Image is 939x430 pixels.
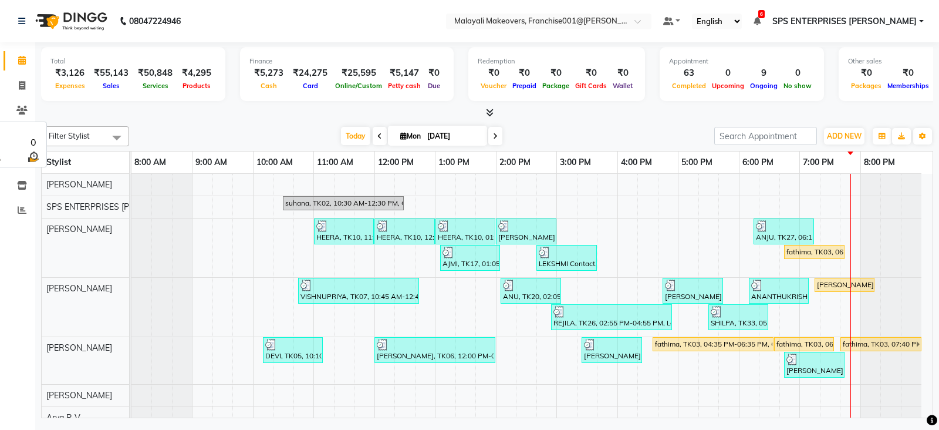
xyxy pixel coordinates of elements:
div: ₹4,295 [177,66,216,80]
div: fathima, TK03, 06:45 PM-07:45 PM, Ice Cream Pedicure (₹1600) [785,247,843,257]
div: ₹0 [572,66,610,80]
span: Stylist [46,157,71,167]
div: ₹0 [848,66,884,80]
div: HEERA, TK10, 01:00 PM-02:00 PM, Eyebrows Threading [437,220,494,243]
span: Products [180,82,214,90]
span: [PERSON_NAME] [46,283,112,294]
div: ₹0 [884,66,932,80]
span: Expenses [52,82,88,90]
div: ₹0 [610,66,636,80]
span: Due [425,82,443,90]
span: [PERSON_NAME] [46,224,112,234]
a: 7:00 PM [800,154,837,171]
span: Gift Cards [572,82,610,90]
div: 0 [26,135,40,149]
div: [PERSON_NAME], TK21, 03:25 PM-04:25 PM, Eyebrows Threading [583,339,641,361]
div: LEKSHMI Contact, TK22, 02:40 PM-03:40 PM, Eyebrows Threading [538,247,596,269]
img: wait_time.png [26,149,40,164]
div: ₹24,275 [288,66,332,80]
div: VISHNUPRIYA, TK07, 10:45 AM-12:45 PM, Offer Nano Plastia Any length [299,280,418,302]
div: 0 [709,66,747,80]
span: SPS ENTERPRISES [PERSON_NAME] [46,201,187,212]
div: fathima, TK03, 06:35 PM-07:35 PM, Anti -[MEDICAL_DATA] Treatment [775,339,833,350]
span: [PERSON_NAME] [46,179,112,190]
div: fathima, TK03, 04:35 PM-06:35 PM, Offer [MEDICAL_DATA] Any length [654,339,772,350]
span: Card [300,82,321,90]
div: Finance [249,56,444,66]
div: ₹55,143 [89,66,133,80]
span: Ongoing [747,82,781,90]
span: Voucher [478,82,509,90]
a: 11:00 AM [314,154,356,171]
a: 5:00 PM [678,154,715,171]
input: Search Appointment [714,127,817,145]
span: Today [341,127,370,145]
div: HEERA, TK10, 12:00 PM-01:00 PM, Full Arm Waxing [376,220,434,243]
span: Package [539,82,572,90]
a: 12:00 PM [375,154,417,171]
img: logo [30,5,110,38]
div: 9 [747,66,781,80]
span: Mon [397,132,424,140]
div: HEERA, TK10, 11:00 AM-12:00 PM, Un -Tan Facial [315,220,373,243]
a: 2:00 PM [496,154,533,171]
span: Memberships [884,82,932,90]
b: 08047224946 [129,5,181,38]
span: Completed [669,82,709,90]
div: Redemption [478,56,636,66]
a: 9:00 AM [192,154,230,171]
div: ₹5,147 [385,66,424,80]
div: ₹0 [509,66,539,80]
div: DEVI, TK05, 10:10 AM-11:10 AM, Eyebrows Threading [264,339,322,361]
span: Packages [848,82,884,90]
a: 6:00 PM [739,154,776,171]
a: 8:00 PM [861,154,898,171]
span: Filter Stylist [49,131,90,140]
div: ₹0 [539,66,572,80]
span: SPS ENTERPRISES [PERSON_NAME] [772,15,917,28]
div: REJILA, TK26, 02:55 PM-04:55 PM, Layer Cut,U /V Straight cut [552,306,671,328]
div: [PERSON_NAME], TK29, 04:45 PM-05:45 PM, Child Cut [664,280,722,302]
div: ₹25,595 [332,66,385,80]
span: Upcoming [709,82,747,90]
div: ₹50,848 [133,66,177,80]
div: [PERSON_NAME], TK29, 06:45 PM-07:45 PM, U /V Straight cut [785,354,843,376]
button: ADD NEW [824,128,864,145]
span: [PERSON_NAME] [46,342,112,353]
span: Sales [100,82,123,90]
span: ADD NEW [827,132,862,140]
div: ₹3,126 [50,66,89,80]
div: suhana, TK02, 10:30 AM-12:30 PM, Offer Keratin Any length [284,198,403,209]
a: 6 [754,16,761,26]
a: 1:00 PM [435,154,472,171]
span: [PERSON_NAME] [46,390,112,401]
span: Prepaid [509,82,539,90]
span: 6 [758,10,765,18]
div: Appointment [669,56,815,66]
div: [PERSON_NAME], TK32, 07:15 PM-08:15 PM, Child Cut [816,280,873,290]
span: No show [781,82,815,90]
span: Online/Custom [332,82,385,90]
div: ANJU, TK27, 06:15 PM-07:15 PM, Layer Cut [755,220,813,243]
span: Petty cash [385,82,424,90]
div: 63 [669,66,709,80]
div: ANU, TK20, 02:05 PM-03:05 PM, [DEMOGRAPHIC_DATA] Normal Hair Cut [502,280,560,302]
div: ANANTHUKRISHNSN, TK34, 06:10 PM-07:10 PM, [DEMOGRAPHIC_DATA] [PERSON_NAME] Styling [750,280,808,302]
span: Wallet [610,82,636,90]
div: ₹5,273 [249,66,288,80]
div: [PERSON_NAME], TK09, 02:00 PM-03:00 PM, Eyebrows Threading [497,220,555,243]
span: Services [140,82,171,90]
div: [PERSON_NAME], TK06, 12:00 PM-02:00 PM, Keratin Spa,Eyebrows Threading [376,339,494,361]
div: ₹0 [424,66,444,80]
div: AJMI, TK17, 01:05 PM-02:05 PM, Eyebrows Threading [441,247,499,269]
input: 2025-09-01 [424,127,482,145]
div: ₹0 [478,66,509,80]
div: 0 [781,66,815,80]
a: 3:00 PM [557,154,594,171]
a: 4:00 PM [618,154,655,171]
span: Arya R V [46,412,80,423]
a: 8:00 AM [131,154,169,171]
span: Cash [258,82,280,90]
div: Total [50,56,216,66]
a: 10:00 AM [254,154,296,171]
